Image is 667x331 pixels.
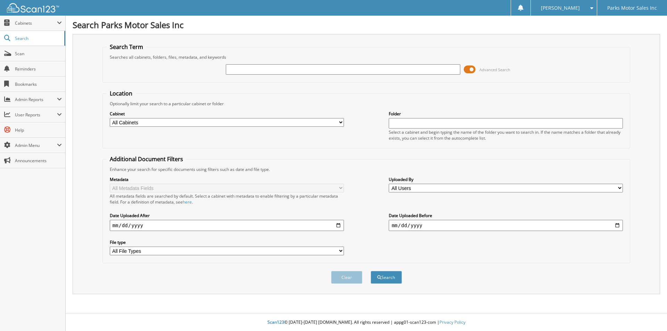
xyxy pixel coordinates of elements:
div: Searches all cabinets, folders, files, metadata, and keywords [106,54,627,60]
span: Reminders [15,66,62,72]
a: here [183,199,192,205]
iframe: Chat Widget [632,298,667,331]
button: Search [371,271,402,284]
span: User Reports [15,112,57,118]
img: scan123-logo-white.svg [7,3,59,13]
span: Bookmarks [15,81,62,87]
span: Scan [15,51,62,57]
span: [PERSON_NAME] [541,6,580,10]
legend: Search Term [106,43,147,51]
a: Privacy Policy [439,319,466,325]
legend: Location [106,90,136,97]
span: Help [15,127,62,133]
div: All metadata fields are searched by default. Select a cabinet with metadata to enable filtering b... [110,193,344,205]
span: Scan123 [267,319,284,325]
label: Metadata [110,176,344,182]
span: Admin Menu [15,142,57,148]
input: end [389,220,623,231]
label: Folder [389,111,623,117]
button: Clear [331,271,362,284]
span: Cabinets [15,20,57,26]
span: Advanced Search [479,67,510,72]
div: Enhance your search for specific documents using filters such as date and file type. [106,166,627,172]
legend: Additional Document Filters [106,155,187,163]
div: Optionally limit your search to a particular cabinet or folder [106,101,627,107]
h1: Search Parks Motor Sales Inc [73,19,660,31]
input: start [110,220,344,231]
span: Search [15,35,61,41]
label: Date Uploaded After [110,213,344,218]
span: Parks Motor Sales Inc [607,6,657,10]
span: Announcements [15,158,62,164]
label: File type [110,239,344,245]
label: Cabinet [110,111,344,117]
span: Admin Reports [15,97,57,102]
label: Uploaded By [389,176,623,182]
label: Date Uploaded Before [389,213,623,218]
div: Select a cabinet and begin typing the name of the folder you want to search in. If the name match... [389,129,623,141]
div: © [DATE]-[DATE] [DOMAIN_NAME]. All rights reserved | appg01-scan123-com | [66,314,667,331]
